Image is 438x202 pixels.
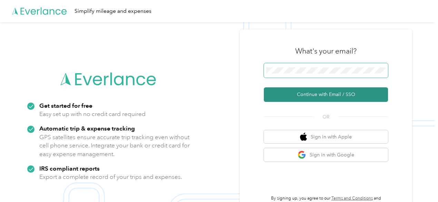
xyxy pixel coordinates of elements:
p: Export a complete record of your trips and expenses. [39,173,182,181]
img: apple logo [300,133,307,141]
button: Continue with Email / SSO [264,87,388,102]
strong: IRS compliant reports [39,165,100,172]
button: apple logoSign in with Apple [264,130,388,144]
img: google logo [298,151,306,159]
p: Easy set up with no credit card required [39,110,146,118]
strong: Get started for free [39,102,92,109]
span: OR [314,113,338,121]
p: GPS satellites ensure accurate trip tracking even without cell phone service. Integrate your bank... [39,133,190,158]
div: Simplify mileage and expenses [74,7,151,16]
a: Terms and Conditions [331,196,373,201]
strong: Automatic trip & expense tracking [39,125,135,132]
h3: What's your email? [295,46,357,56]
button: google logoSign in with Google [264,148,388,162]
